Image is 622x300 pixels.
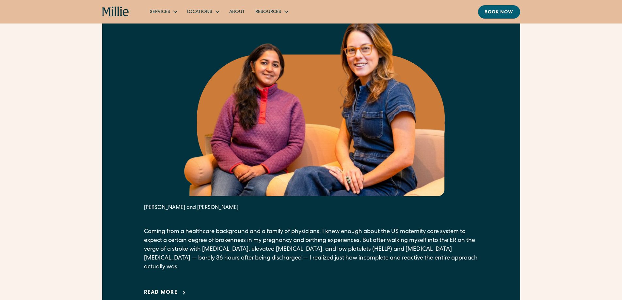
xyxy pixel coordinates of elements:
[187,9,212,16] div: Locations
[102,7,129,17] a: home
[150,9,170,16] div: Services
[177,15,445,196] img: Two women sitting on a couch, representing a welcoming and supportive environment in maternity an...
[144,228,478,272] p: Coming from a healthcare background and a family of physicians, I knew enough about the US matern...
[485,9,514,16] div: Book now
[182,6,224,17] div: Locations
[255,9,281,16] div: Resources
[144,289,188,297] a: Read more
[144,204,478,212] div: [PERSON_NAME] and [PERSON_NAME]
[145,6,182,17] div: Services
[224,6,250,17] a: About
[144,289,178,297] div: Read more
[478,5,520,19] a: Book now
[250,6,293,17] div: Resources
